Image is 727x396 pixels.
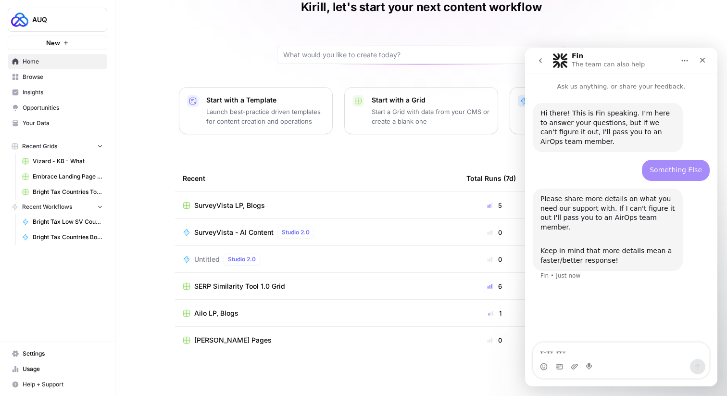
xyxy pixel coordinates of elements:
a: Bright Tax Countries Bottom Tier [18,230,107,245]
span: Vizard - KB - What [33,157,103,166]
span: Embrace Landing Page Grid [33,172,103,181]
span: SurveyVista LP, Blogs [194,201,265,210]
a: Bright Tax Countries Top Tier Grid [18,184,107,200]
a: Insights [8,85,107,100]
p: Start a Grid with data from your CMS or create a blank one [372,107,490,126]
a: SurveyVista - AI ContentStudio 2.0 [183,227,451,238]
a: Embrace Landing Page Grid [18,169,107,184]
span: AUQ [32,15,90,25]
a: [PERSON_NAME] Pages [183,335,451,345]
span: Studio 2.0 [228,255,256,264]
span: Bright Tax Countries Top Tier Grid [33,188,103,196]
span: Your Data [23,119,103,128]
a: UntitledStudio 2.0 [183,254,451,265]
a: Ailo LP, Blogs [183,308,451,318]
a: Browse [8,69,107,85]
a: Bright Tax Low SV Countries [18,214,107,230]
p: Start with a Grid [372,95,490,105]
button: Help + Support [8,377,107,392]
div: 0 [466,335,523,345]
div: 6 [466,281,523,291]
p: Start with a Template [206,95,325,105]
span: Opportunities [23,103,103,112]
div: 1 [466,308,523,318]
div: 0 [466,228,523,237]
img: AUQ Logo [11,11,28,28]
span: Browse [23,73,103,81]
span: Bright Tax Low SV Countries [33,217,103,226]
button: Workspace: AUQ [8,8,107,32]
span: [PERSON_NAME] Pages [194,335,272,345]
button: Recent Grids [8,139,107,153]
span: Recent Workflows [22,203,72,211]
input: What would you like to create today? [283,50,548,60]
a: SERP Similarity Tool 1.0 Grid [183,281,451,291]
a: Vizard - KB - What [18,153,107,169]
span: Bright Tax Countries Bottom Tier [33,233,103,242]
a: Home [8,54,107,69]
button: Start with a TemplateLaunch best-practice driven templates for content creation and operations [179,87,333,134]
a: Settings [8,346,107,361]
button: Recent Workflows [8,200,107,214]
a: Opportunities [8,100,107,115]
span: Settings [23,349,103,358]
span: SERP Similarity Tool 1.0 Grid [194,281,285,291]
div: 5 [466,201,523,210]
div: Recent [183,165,451,192]
span: Help + Support [23,380,103,389]
span: Studio 2.0 [282,228,310,237]
button: New [8,36,107,50]
button: Start with a GridStart a Grid with data from your CMS or create a blank one [344,87,498,134]
a: Your Data [8,115,107,131]
a: Usage [8,361,107,377]
button: Start with a WorkflowStart a Workflow that combines your data, LLMs and human review [510,87,664,134]
iframe: Intercom live chat [525,48,717,386]
span: Insights [23,88,103,97]
span: Usage [23,365,103,373]
a: SurveyVista LP, Blogs [183,201,451,210]
div: 0 [466,255,523,264]
span: SurveyVista - AI Content [194,228,274,237]
p: Launch best-practice driven templates for content creation and operations [206,107,325,126]
div: Total Runs (7d) [466,165,516,192]
span: Recent Grids [22,142,57,151]
span: Home [23,57,103,66]
span: Untitled [194,255,220,264]
span: Ailo LP, Blogs [194,308,238,318]
span: New [46,38,60,48]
